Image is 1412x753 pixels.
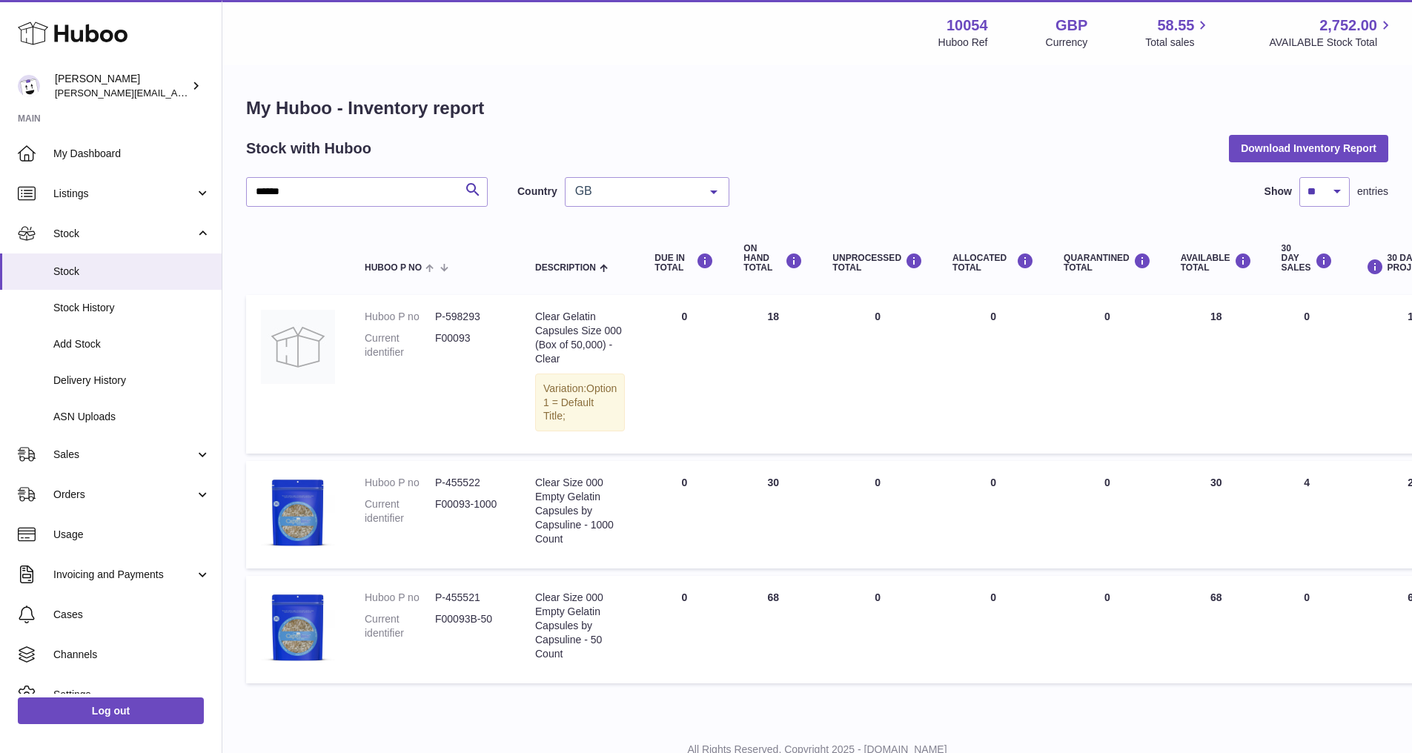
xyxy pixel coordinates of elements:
a: 58.55 Total sales [1145,16,1211,50]
span: Total sales [1145,36,1211,50]
label: Country [517,185,557,199]
span: 0 [1104,477,1110,488]
dt: Current identifier [365,497,435,525]
td: 0 [1267,576,1348,683]
span: [PERSON_NAME][EMAIL_ADDRESS][DOMAIN_NAME] [55,87,297,99]
td: 0 [818,295,938,454]
td: 4 [1267,461,1348,568]
dt: Current identifier [365,331,435,359]
span: Add Stock [53,337,211,351]
div: Clear Gelatin Capsules Size 000 (Box of 50,000) - Clear [535,310,625,366]
img: product image [261,310,335,384]
strong: 10054 [947,16,988,36]
strong: GBP [1055,16,1087,36]
span: My Dashboard [53,147,211,161]
dt: Current identifier [365,612,435,640]
span: Cases [53,608,211,622]
dd: F00093 [435,331,506,359]
span: Sales [53,448,195,462]
dt: Huboo P no [365,591,435,605]
td: 0 [938,461,1049,568]
span: Stock [53,265,211,279]
div: Currency [1046,36,1088,50]
div: [PERSON_NAME] [55,72,188,100]
div: Clear Size 000 Empty Gelatin Capsules by Capsuline - 50 Count [535,591,625,660]
dd: P-455521 [435,591,506,605]
span: Usage [53,528,211,542]
span: Settings [53,688,211,702]
span: Stock [53,227,195,241]
td: 0 [640,295,729,454]
div: ALLOCATED Total [952,253,1034,273]
div: Clear Size 000 Empty Gelatin Capsules by Capsuline - 1000 Count [535,476,625,545]
span: 2,752.00 [1319,16,1377,36]
span: Channels [53,648,211,662]
td: 0 [640,461,729,568]
dd: F00093-1000 [435,497,506,525]
div: DUE IN TOTAL [654,253,714,273]
span: GB [571,184,699,199]
dd: P-598293 [435,310,506,324]
dt: Huboo P no [365,476,435,490]
span: Option 1 = Default Title; [543,382,617,422]
td: 0 [938,295,1049,454]
td: 0 [938,576,1049,683]
span: Description [535,263,596,273]
td: 0 [640,576,729,683]
div: AVAILABLE Total [1181,253,1252,273]
div: ON HAND Total [743,244,803,273]
span: 0 [1104,311,1110,322]
a: Log out [18,697,204,724]
div: QUARANTINED Total [1064,253,1151,273]
h2: Stock with Huboo [246,139,371,159]
a: 2,752.00 AVAILABLE Stock Total [1269,16,1394,50]
span: AVAILABLE Stock Total [1269,36,1394,50]
td: 18 [1166,295,1267,454]
div: UNPROCESSED Total [832,253,923,273]
td: 68 [1166,576,1267,683]
td: 0 [818,461,938,568]
button: Download Inventory Report [1229,135,1388,162]
span: Orders [53,488,195,502]
span: Huboo P no [365,263,422,273]
img: luz@capsuline.com [18,75,40,97]
span: 0 [1104,591,1110,603]
img: product image [261,476,335,550]
div: Huboo Ref [938,36,988,50]
td: 30 [1166,461,1267,568]
dd: F00093B-50 [435,612,506,640]
td: 68 [729,576,818,683]
label: Show [1264,185,1292,199]
dd: P-455522 [435,476,506,490]
span: ASN Uploads [53,410,211,424]
span: Listings [53,187,195,201]
span: 58.55 [1157,16,1194,36]
td: 0 [818,576,938,683]
dt: Huboo P no [365,310,435,324]
span: entries [1357,185,1388,199]
div: Variation: [535,374,625,432]
img: product image [261,591,335,665]
span: Stock History [53,301,211,315]
h1: My Huboo - Inventory report [246,96,1388,120]
td: 30 [729,461,818,568]
td: 0 [1267,295,1348,454]
td: 18 [729,295,818,454]
span: Delivery History [53,374,211,388]
div: 30 DAY SALES [1282,244,1333,273]
span: Invoicing and Payments [53,568,195,582]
